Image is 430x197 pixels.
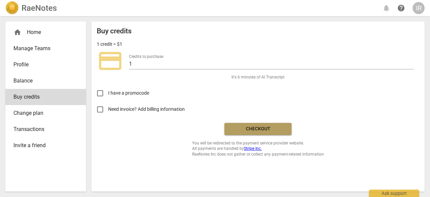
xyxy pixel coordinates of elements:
label: Credits to purchase [129,55,163,59]
span: Invite a friend [13,141,73,150]
span: You will be redirected to the payment service provider website. All payments are handled by RaeNo... [192,140,324,157]
h2: RaeNotes [21,3,57,13]
span: Profile [13,61,73,69]
span: Change plan [13,109,73,117]
a: Stripe Inc. [244,146,262,151]
a: Transactions [5,121,86,137]
div: Home [5,24,86,40]
button: IR [413,2,425,14]
span: home [13,28,21,36]
span: help [397,4,405,12]
span: Balance [13,77,73,85]
div: Home [13,28,73,36]
span: I have a promocode [108,90,149,97]
img: Logo [5,1,19,15]
a: Manage Teams [5,40,86,57]
p: 1 credit = $1 [97,41,122,48]
button: Checkout [224,123,292,135]
span: It's 6 minutes of AI Transcript [231,74,285,80]
a: Help [395,2,407,14]
h2: Buy credits [97,27,132,35]
span: Checkout [230,126,286,132]
span: credit_card [97,47,124,74]
a: Balance [5,73,86,89]
a: Profile [5,57,86,73]
span: Buy credits [13,93,73,101]
a: Change plan [5,105,86,121]
a: LogoRaeNotes [5,1,57,15]
a: Buy credits [5,89,86,105]
span: Need invoice? Add billing information [108,106,186,113]
a: Invite a friend [5,137,86,154]
span: Transactions [13,125,73,133]
div: Ask support [369,190,419,197]
span: Manage Teams [13,44,73,53]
